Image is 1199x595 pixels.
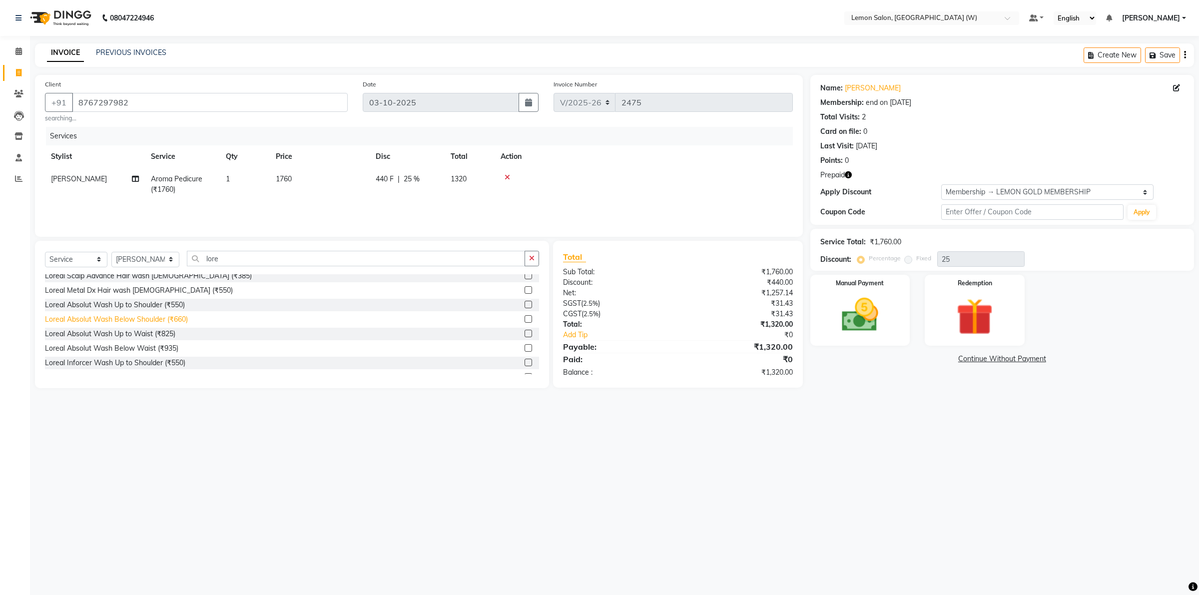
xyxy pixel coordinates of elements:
[45,300,185,310] div: Loreal Absolut Wash Up to Shoulder (₹550)
[45,314,188,325] div: Loreal Absolut Wash Below Shoulder (₹660)
[46,127,800,145] div: Services
[1084,47,1141,63] button: Create New
[820,126,861,137] div: Card on file:
[1145,47,1180,63] button: Save
[678,353,800,365] div: ₹0
[584,310,599,318] span: 2.5%
[863,126,867,137] div: 0
[556,298,678,309] div: ( )
[45,93,73,112] button: +91
[45,271,252,281] div: Loreal Scalp Advance Hair wash [DEMOGRAPHIC_DATA] (₹385)
[45,329,175,339] div: Loreal Absolut Wash Up to Waist (₹825)
[554,80,597,89] label: Invoice Number
[226,174,230,183] span: 1
[820,254,851,265] div: Discount:
[25,4,94,32] img: logo
[820,97,864,108] div: Membership:
[678,288,800,298] div: ₹1,257.14
[845,155,849,166] div: 0
[110,4,154,32] b: 08047224946
[45,343,178,354] div: Loreal Absolut Wash Below Waist (₹935)
[556,267,678,277] div: Sub Total:
[96,48,166,57] a: PREVIOUS INVOICES
[820,170,845,180] span: Prepaid
[869,254,901,263] label: Percentage
[495,145,793,168] th: Action
[45,114,348,123] small: searching...
[678,267,800,277] div: ₹1,760.00
[820,237,866,247] div: Service Total:
[958,279,992,288] label: Redemption
[678,319,800,330] div: ₹1,320.00
[563,309,582,318] span: CGST
[187,251,525,266] input: Search or Scan
[72,93,348,112] input: Search by Name/Mobile/Email/Code
[45,372,188,383] div: Loreal Inforcer Wash Below Shoulder (₹660)
[398,174,400,184] span: |
[845,83,901,93] a: [PERSON_NAME]
[145,145,220,168] th: Service
[812,354,1192,364] a: Continue Without Payment
[820,187,942,197] div: Apply Discount
[404,174,420,184] span: 25 %
[45,285,233,296] div: Loreal Metal Dx Hair wash [DEMOGRAPHIC_DATA] (₹550)
[220,145,270,168] th: Qty
[820,141,854,151] div: Last Visit:
[830,294,890,336] img: _cash.svg
[151,174,202,194] span: Aroma Pedicure (₹1760)
[678,309,800,319] div: ₹31.43
[445,145,495,168] th: Total
[856,141,877,151] div: [DATE]
[820,112,860,122] div: Total Visits:
[451,174,467,183] span: 1320
[1128,205,1156,220] button: Apply
[45,358,185,368] div: Loreal Inforcer Wash Up to Shoulder (₹550)
[556,330,698,340] a: Add Tip
[820,83,843,93] div: Name:
[836,279,884,288] label: Manual Payment
[945,294,1005,340] img: _gift.svg
[556,309,678,319] div: ( )
[870,237,901,247] div: ₹1,760.00
[45,145,145,168] th: Stylist
[556,288,678,298] div: Net:
[862,112,866,122] div: 2
[376,174,394,184] span: 440 F
[556,319,678,330] div: Total:
[941,204,1123,220] input: Enter Offer / Coupon Code
[698,330,800,340] div: ₹0
[556,341,678,353] div: Payable:
[678,367,800,378] div: ₹1,320.00
[916,254,931,263] label: Fixed
[556,353,678,365] div: Paid:
[678,277,800,288] div: ₹440.00
[276,174,292,183] span: 1760
[866,97,911,108] div: end on [DATE]
[556,367,678,378] div: Balance :
[556,277,678,288] div: Discount:
[563,252,586,262] span: Total
[363,80,376,89] label: Date
[1122,13,1180,23] span: [PERSON_NAME]
[270,145,370,168] th: Price
[678,341,800,353] div: ₹1,320.00
[47,44,84,62] a: INVOICE
[820,155,843,166] div: Points:
[563,299,581,308] span: SGST
[51,174,107,183] span: [PERSON_NAME]
[45,80,61,89] label: Client
[370,145,445,168] th: Disc
[820,207,942,217] div: Coupon Code
[678,298,800,309] div: ₹31.43
[583,299,598,307] span: 2.5%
